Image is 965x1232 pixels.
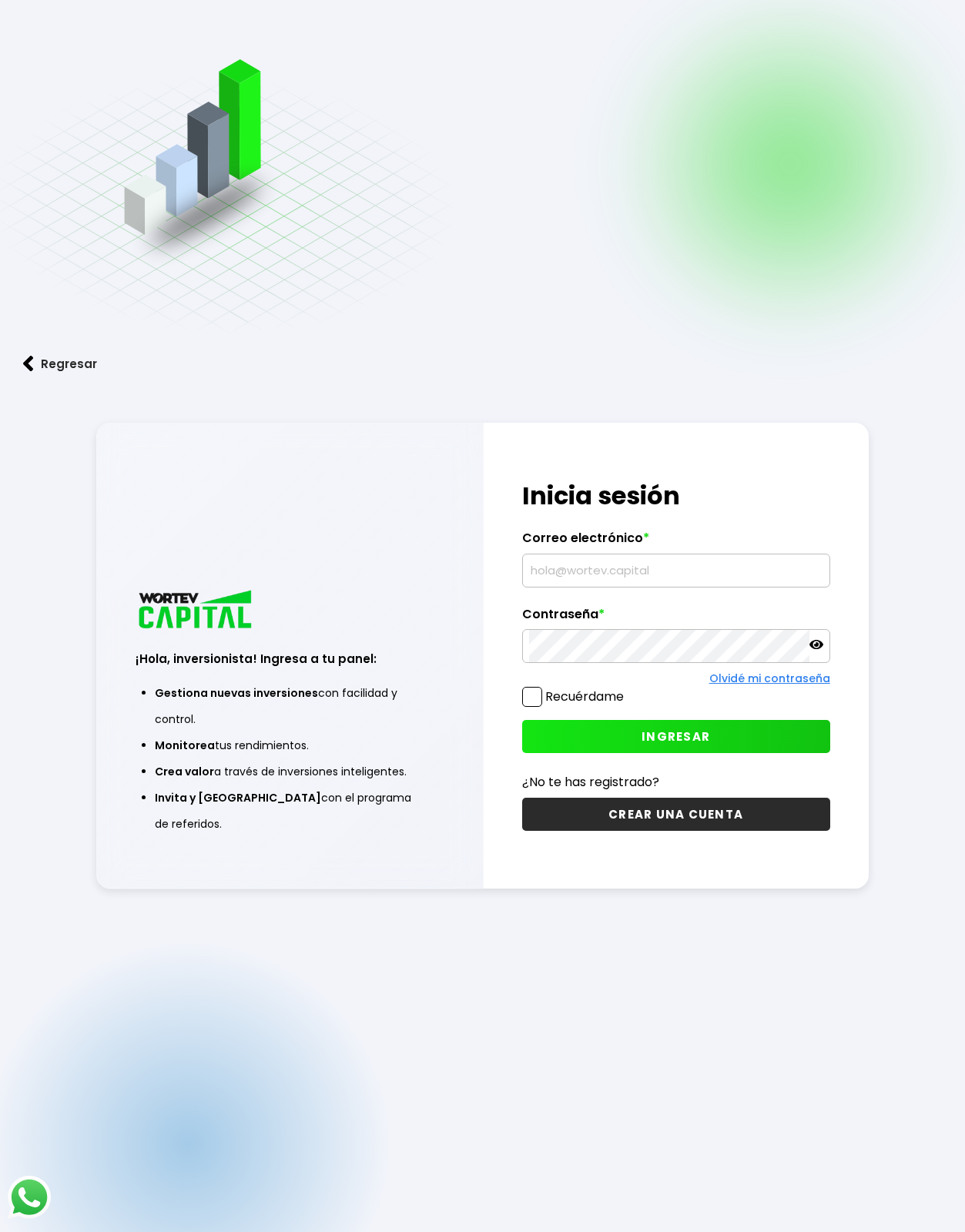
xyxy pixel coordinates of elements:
label: Contraseña [522,607,830,630]
button: INGRESAR [522,720,830,753]
li: a través de inversiones inteligentes. [155,758,424,785]
span: Invita y [GEOGRAPHIC_DATA] [155,790,321,805]
h3: ¡Hola, inversionista! Ingresa a tu panel: [136,650,444,668]
span: INGRESAR [642,728,710,745]
h1: Inicia sesión [522,477,830,514]
li: con el programa de referidos. [155,785,424,837]
img: flecha izquierda [23,356,34,372]
p: ¿No te has registrado? [522,772,830,792]
img: logo_wortev_capital [136,588,257,634]
li: con facilidad y control. [155,680,424,732]
span: Crea valor [155,764,214,779]
input: hola@wortev.capital [529,554,823,587]
img: logos_whatsapp-icon.242b2217.svg [8,1176,51,1219]
label: Recuérdame [545,688,624,705]
li: tus rendimientos. [155,732,424,758]
a: Olvidé mi contraseña [709,671,830,686]
span: Gestiona nuevas inversiones [155,685,318,701]
a: ¿No te has registrado?CREAR UNA CUENTA [522,772,830,831]
button: CREAR UNA CUENTA [522,798,830,831]
span: Monitorea [155,738,215,753]
label: Correo electrónico [522,531,830,554]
